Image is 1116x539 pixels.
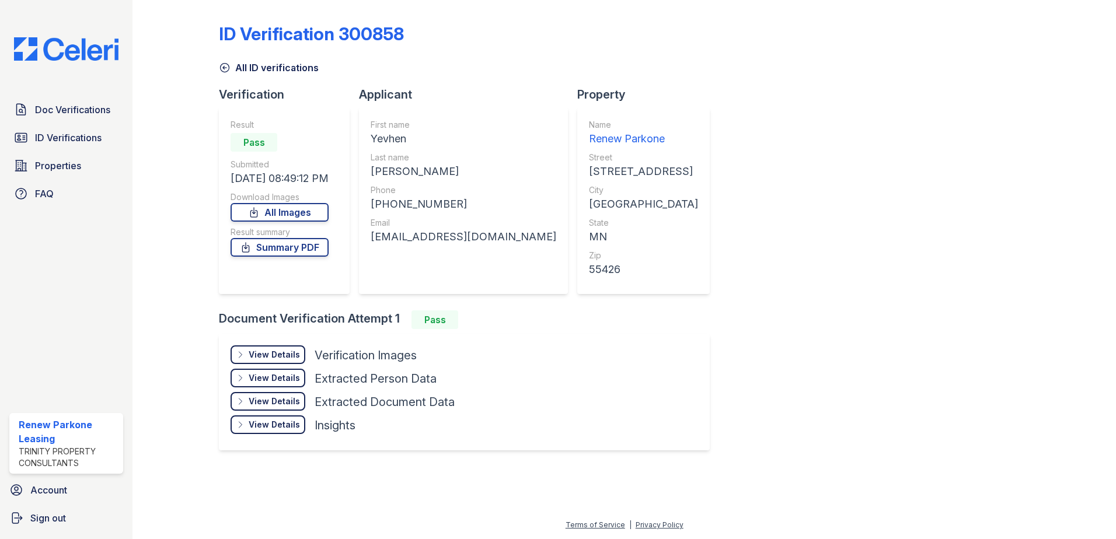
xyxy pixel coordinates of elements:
div: Download Images [231,191,329,203]
span: Account [30,483,67,497]
div: [DATE] 08:49:12 PM [231,170,329,187]
a: Doc Verifications [9,98,123,121]
div: State [589,217,698,229]
div: Extracted Document Data [315,394,455,410]
div: Name [589,119,698,131]
a: All ID verifications [219,61,319,75]
div: Renew Parkone Leasing [19,418,118,446]
div: Property [577,86,719,103]
div: [PHONE_NUMBER] [371,196,556,212]
div: Submitted [231,159,329,170]
div: View Details [249,395,300,407]
div: Result summary [231,226,329,238]
span: Sign out [30,511,66,525]
div: ID Verification 300858 [219,23,404,44]
a: ID Verifications [9,126,123,149]
a: Name Renew Parkone [589,119,698,147]
div: Phone [371,184,556,196]
div: Insights [315,417,355,433]
div: View Details [249,349,300,360]
div: Pass [411,310,458,329]
a: All Images [231,203,329,222]
a: Account [5,478,128,502]
span: ID Verifications [35,131,102,145]
span: Doc Verifications [35,103,110,117]
div: Verification [219,86,359,103]
div: View Details [249,419,300,430]
a: Properties [9,154,123,177]
div: Verification Images [315,347,417,363]
div: [EMAIL_ADDRESS][DOMAIN_NAME] [371,229,556,245]
div: MN [589,229,698,245]
div: Document Verification Attempt 1 [219,310,719,329]
div: [PERSON_NAME] [371,163,556,180]
div: First name [371,119,556,131]
span: Properties [35,159,81,173]
div: | [629,520,632,529]
div: Street [589,152,698,163]
div: Pass [231,133,277,152]
a: Privacy Policy [636,520,683,529]
div: [STREET_ADDRESS] [589,163,698,180]
div: Result [231,119,329,131]
div: Zip [589,250,698,261]
div: Applicant [359,86,577,103]
div: Renew Parkone [589,131,698,147]
div: Yevhen [371,131,556,147]
div: 55426 [589,261,698,278]
div: Email [371,217,556,229]
div: View Details [249,372,300,384]
div: City [589,184,698,196]
div: Extracted Person Data [315,370,437,387]
a: FAQ [9,182,123,205]
img: CE_Logo_Blue-a8612792a0a2168367f1c8372b55b34899dd931a85d93a1a3d3e32e68fde9ad4.png [5,37,128,61]
div: [GEOGRAPHIC_DATA] [589,196,698,212]
a: Sign out [5,506,128,530]
span: FAQ [35,187,54,201]
a: Terms of Service [566,520,625,529]
div: Trinity Property Consultants [19,446,118,469]
a: Summary PDF [231,238,329,257]
div: Last name [371,152,556,163]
